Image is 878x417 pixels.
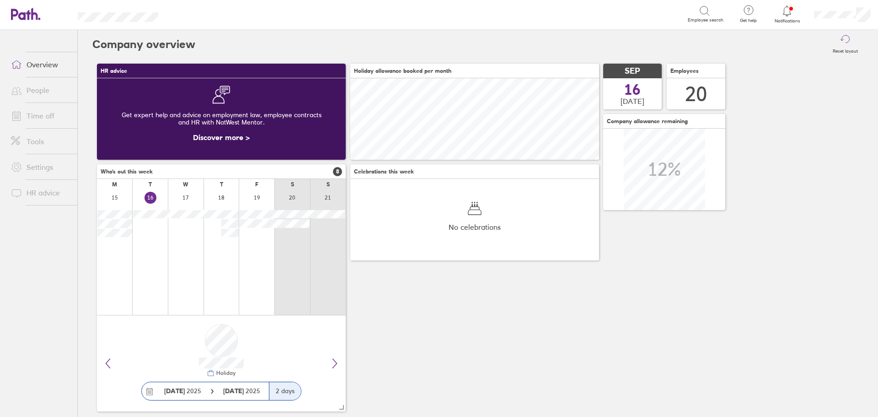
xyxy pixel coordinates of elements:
div: T [220,181,223,188]
div: T [149,181,152,188]
span: 16 [624,82,641,97]
div: W [183,181,188,188]
span: Holiday allowance booked per month [354,68,451,74]
span: Company allowance remaining [607,118,688,125]
strong: [DATE] [223,387,246,395]
div: 2 days [269,382,301,400]
button: Reset layout [827,30,863,59]
h2: Company overview [92,30,195,59]
span: Employee search [688,17,723,23]
span: 2025 [223,387,260,395]
span: Who's out this week [101,168,153,175]
a: Settings [4,158,77,176]
span: Employees [670,68,699,74]
span: No celebrations [449,223,501,231]
span: SEP [625,66,640,76]
span: Notifications [772,18,802,24]
a: Notifications [772,5,802,24]
a: HR advice [4,184,77,202]
a: Discover more > [193,133,250,142]
a: People [4,81,77,99]
div: S [327,181,330,188]
div: S [291,181,294,188]
div: F [255,181,258,188]
span: HR advice [101,68,127,74]
span: Celebrations this week [354,168,414,175]
label: Reset layout [827,46,863,54]
div: Get expert help and advice on employment law, employee contracts and HR with NatWest Mentor. [104,104,338,133]
div: M [112,181,117,188]
span: Get help [733,18,763,23]
div: 20 [685,82,707,106]
span: [DATE] [621,97,644,105]
div: Search [183,10,206,18]
div: Holiday [214,370,236,376]
a: Time off [4,107,77,125]
span: 8 [333,167,342,176]
a: Overview [4,55,77,74]
strong: [DATE] [164,387,185,395]
a: Tools [4,132,77,151]
span: 2025 [164,387,201,395]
